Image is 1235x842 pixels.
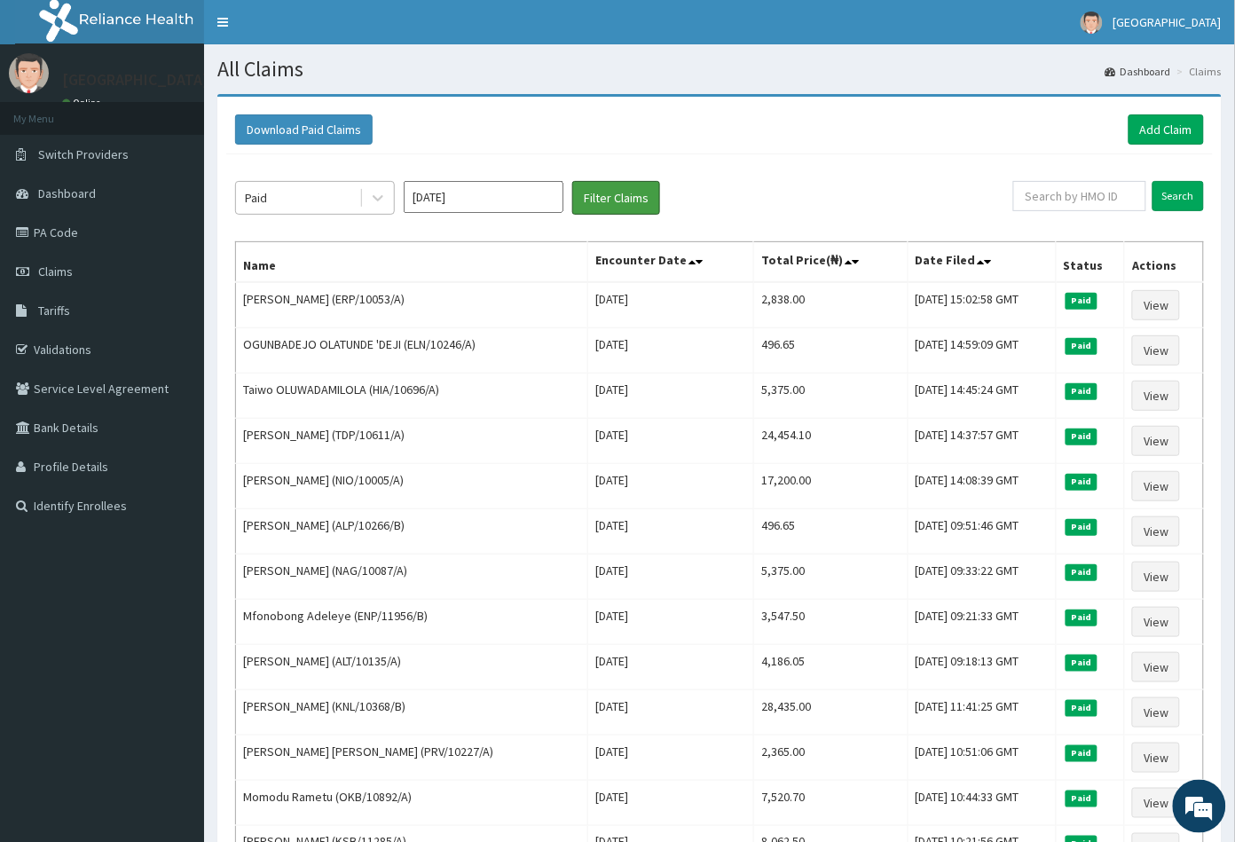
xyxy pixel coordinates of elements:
[1013,181,1146,211] input: Search by HMO ID
[1066,745,1097,761] span: Paid
[92,99,298,122] div: Chat with us now
[38,264,73,279] span: Claims
[908,242,1056,283] th: Date Filed
[754,645,909,690] td: 4,186.05
[587,645,753,690] td: [DATE]
[245,189,267,207] div: Paid
[754,600,909,645] td: 3,547.50
[236,328,588,374] td: OGUNBADEJO OLATUNDE 'DEJI (ELN/10246/A)
[236,282,588,328] td: [PERSON_NAME] (ERP/10053/A)
[908,600,1056,645] td: [DATE] 09:21:33 GMT
[587,555,753,600] td: [DATE]
[908,419,1056,464] td: [DATE] 14:37:57 GMT
[1066,293,1097,309] span: Paid
[1066,519,1097,535] span: Paid
[217,58,1222,81] h1: All Claims
[38,303,70,319] span: Tariffs
[103,224,245,403] span: We're online!
[1066,700,1097,716] span: Paid
[908,690,1056,736] td: [DATE] 11:41:25 GMT
[587,736,753,781] td: [DATE]
[1066,655,1097,671] span: Paid
[1132,652,1180,682] a: View
[1152,181,1204,211] input: Search
[754,419,909,464] td: 24,454.10
[754,736,909,781] td: 2,365.00
[236,419,588,464] td: [PERSON_NAME] (TDP/10611/A)
[908,328,1056,374] td: [DATE] 14:59:09 GMT
[1066,429,1097,445] span: Paid
[587,464,753,509] td: [DATE]
[33,89,72,133] img: d_794563401_company_1708531726252_794563401
[1066,383,1097,399] span: Paid
[908,736,1056,781] td: [DATE] 10:51:06 GMT
[236,645,588,690] td: [PERSON_NAME] (ALT/10135/A)
[38,185,96,201] span: Dashboard
[235,114,373,145] button: Download Paid Claims
[236,600,588,645] td: Mfonobong Adeleye (ENP/11956/B)
[1132,607,1180,637] a: View
[587,328,753,374] td: [DATE]
[587,781,753,826] td: [DATE]
[1125,242,1204,283] th: Actions
[1132,290,1180,320] a: View
[62,72,208,88] p: [GEOGRAPHIC_DATA]
[38,146,129,162] span: Switch Providers
[404,181,563,213] input: Select Month and Year
[236,374,588,419] td: Taiwo OLUWADAMILOLA (HIA/10696/A)
[1173,64,1222,79] li: Claims
[754,374,909,419] td: 5,375.00
[754,464,909,509] td: 17,200.00
[1132,788,1180,818] a: View
[1113,14,1222,30] span: [GEOGRAPHIC_DATA]
[587,509,753,555] td: [DATE]
[572,181,660,215] button: Filter Claims
[908,374,1056,419] td: [DATE] 14:45:24 GMT
[754,509,909,555] td: 496.65
[1132,335,1180,366] a: View
[1129,114,1204,145] a: Add Claim
[1056,242,1124,283] th: Status
[62,97,105,109] a: Online
[587,242,753,283] th: Encounter Date
[1081,12,1103,34] img: User Image
[1132,426,1180,456] a: View
[587,282,753,328] td: [DATE]
[236,781,588,826] td: Momodu Rametu (OKB/10892/A)
[754,242,909,283] th: Total Price(₦)
[908,464,1056,509] td: [DATE] 14:08:39 GMT
[754,690,909,736] td: 28,435.00
[1132,562,1180,592] a: View
[236,555,588,600] td: [PERSON_NAME] (NAG/10087/A)
[908,509,1056,555] td: [DATE] 09:51:46 GMT
[1066,564,1097,580] span: Paid
[1066,474,1097,490] span: Paid
[754,282,909,328] td: 2,838.00
[587,690,753,736] td: [DATE]
[587,374,753,419] td: [DATE]
[1132,381,1180,411] a: View
[1105,64,1171,79] a: Dashboard
[236,736,588,781] td: [PERSON_NAME] [PERSON_NAME] (PRV/10227/A)
[587,419,753,464] td: [DATE]
[1132,471,1180,501] a: View
[291,9,334,51] div: Minimize live chat window
[908,645,1056,690] td: [DATE] 09:18:13 GMT
[908,282,1056,328] td: [DATE] 15:02:58 GMT
[1066,791,1097,807] span: Paid
[1132,697,1180,728] a: View
[754,328,909,374] td: 496.65
[236,690,588,736] td: [PERSON_NAME] (KNL/10368/B)
[1132,743,1180,773] a: View
[908,555,1056,600] td: [DATE] 09:33:22 GMT
[9,53,49,93] img: User Image
[754,555,909,600] td: 5,375.00
[908,781,1056,826] td: [DATE] 10:44:33 GMT
[1066,610,1097,626] span: Paid
[236,509,588,555] td: [PERSON_NAME] (ALP/10266/B)
[1132,516,1180,547] a: View
[754,781,909,826] td: 7,520.70
[587,600,753,645] td: [DATE]
[1066,338,1097,354] span: Paid
[9,484,338,547] textarea: Type your message and hit 'Enter'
